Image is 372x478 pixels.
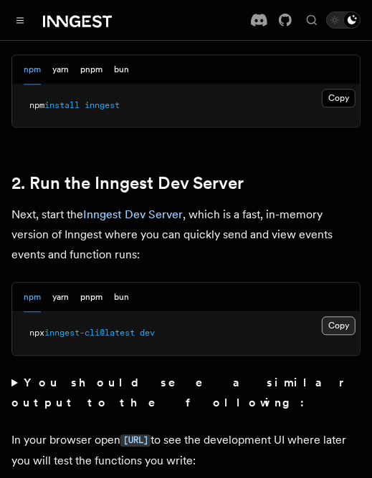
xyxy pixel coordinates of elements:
code: [URL] [120,434,151,447]
span: dev [140,328,155,338]
a: Inngest Dev Server [83,208,183,221]
button: Find something... [303,11,320,29]
span: inngest [85,100,120,110]
span: npx [29,328,44,338]
span: npm [29,100,44,110]
p: Next, start the , which is a fast, in-memory version of Inngest where you can quickly send and vi... [11,205,361,265]
button: Toggle navigation [11,11,29,29]
strong: You should see a similar output to the following: [11,376,344,409]
a: 2. Run the Inngest Dev Server [11,173,244,193]
button: bun [114,55,129,84]
button: pnpm [80,55,102,84]
p: In your browser open to see the development UI where later you will test the functions you write: [11,430,361,471]
button: yarn [52,55,69,84]
button: Toggle dark mode [326,11,361,29]
button: npm [24,55,41,84]
span: inngest-cli@latest [44,328,135,338]
button: Copy [322,316,356,335]
button: pnpm [80,283,102,312]
span: install [44,100,80,110]
button: bun [114,283,129,312]
button: npm [24,283,41,312]
button: yarn [52,283,69,312]
button: Copy [322,89,356,107]
a: [URL] [120,433,151,447]
summary: You should see a similar output to the following: [11,373,361,413]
